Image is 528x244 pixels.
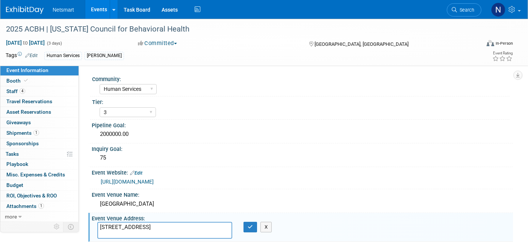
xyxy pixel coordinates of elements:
[0,149,79,159] a: Tasks
[24,78,28,83] i: Booth reservation complete
[50,222,64,232] td: Personalize Event Tab Strip
[101,179,154,185] a: [URL][DOMAIN_NAME]
[6,119,31,125] span: Giveaways
[92,74,510,83] div: Community:
[97,152,507,164] div: 75
[6,182,23,188] span: Budget
[44,52,82,60] div: Human Services
[130,170,142,176] a: Edit
[260,222,272,232] button: X
[0,107,79,117] a: Asset Reservations
[492,51,513,55] div: Event Rating
[0,159,79,169] a: Playbook
[97,128,507,140] div: 2000000.00
[6,78,29,84] span: Booth
[0,65,79,75] a: Event Information
[53,7,74,13] span: Netsmart
[85,52,124,60] div: [PERSON_NAME]
[6,140,39,146] span: Sponsorships
[97,198,507,210] div: [GEOGRAPHIC_DATA]
[315,41,408,47] span: [GEOGRAPHIC_DATA], [GEOGRAPHIC_DATA]
[6,67,48,73] span: Event Information
[6,151,19,157] span: Tasks
[6,51,38,60] td: Tags
[6,98,52,104] span: Travel Reservations
[64,222,79,232] td: Toggle Event Tabs
[3,23,470,36] div: 2025 ACBH | [US_STATE] Council for Behavioral Health
[438,39,513,50] div: Event Format
[0,76,79,86] a: Booth
[6,6,44,14] img: ExhibitDay
[0,128,79,138] a: Shipments1
[447,3,481,17] a: Search
[92,213,513,222] div: Event Venue Address:
[0,86,79,96] a: Staff4
[0,180,79,190] a: Budget
[0,191,79,201] a: ROI, Objectives & ROO
[6,39,45,46] span: [DATE] [DATE]
[495,41,513,46] div: In-Person
[491,3,505,17] img: Nina Finn
[92,143,513,153] div: Inquiry Goal:
[92,120,513,129] div: Pipeline Goal:
[135,39,180,47] button: Committed
[0,201,79,211] a: Attachments1
[92,96,510,106] div: Tier:
[6,130,39,136] span: Shipments
[25,53,38,58] a: Edit
[0,96,79,107] a: Travel Reservations
[6,203,44,209] span: Attachments
[46,41,62,46] span: (3 days)
[487,40,494,46] img: Format-Inperson.png
[33,130,39,136] span: 1
[0,212,79,222] a: more
[457,7,474,13] span: Search
[6,109,51,115] span: Asset Reservations
[22,40,29,46] span: to
[5,214,17,220] span: more
[6,172,65,178] span: Misc. Expenses & Credits
[0,117,79,128] a: Giveaways
[6,193,57,199] span: ROI, Objectives & ROO
[20,88,25,94] span: 4
[38,203,44,209] span: 1
[0,170,79,180] a: Misc. Expenses & Credits
[92,189,513,199] div: Event Venue Name:
[6,161,28,167] span: Playbook
[0,139,79,149] a: Sponsorships
[6,88,25,94] span: Staff
[92,167,513,177] div: Event Website:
